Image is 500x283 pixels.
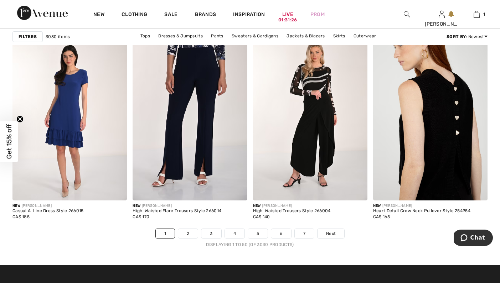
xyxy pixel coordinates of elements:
iframe: Opens a widget where you can chat to one of our agents [454,230,493,247]
strong: Filters [19,33,37,40]
span: Get 15% off [5,124,13,159]
a: Dresses & Jumpsuits [155,31,206,41]
a: 6 [271,229,291,238]
a: 1 [156,229,175,238]
span: CA$ 170 [133,214,149,219]
div: [PERSON_NAME] [133,203,221,209]
a: Next [318,229,344,238]
a: Tops [137,31,154,41]
a: Clothing [122,11,147,19]
a: Jackets & Blazers [283,31,328,41]
a: Brands [195,11,216,19]
img: My Bag [474,10,480,19]
strong: Sort By [447,34,466,39]
img: My Info [439,10,445,19]
img: 1ère Avenue [17,6,68,20]
a: Sign In [439,11,445,17]
span: CA$ 140 [253,214,270,219]
nav: Page navigation [12,229,488,248]
span: New [253,204,261,208]
button: Close teaser [16,115,24,122]
span: New [133,204,140,208]
a: Pants [207,31,227,41]
span: CA$ 185 [12,214,30,219]
img: High-Waisted Trousers Style 266004. Black [253,29,367,200]
span: New [373,204,381,208]
a: 5 [248,229,268,238]
div: Casual A-Line Dress Style 266015 [12,209,84,214]
span: New [12,204,20,208]
img: Heart Detail Crew Neck Pullover Style 254954. Black [373,29,488,200]
div: High-Waisted Flare Trousers Style 266014 [133,209,221,214]
a: 7 [295,229,314,238]
img: search the website [404,10,410,19]
div: [PERSON_NAME] [253,203,331,209]
div: [PERSON_NAME] [12,203,84,209]
div: Displaying 1 to 50 (of 3030 products) [12,241,488,248]
a: Live01:31:26 [282,11,293,18]
a: 2 [178,229,198,238]
a: Sale [164,11,177,19]
div: [PERSON_NAME] [425,20,459,28]
a: Outerwear [350,31,380,41]
div: High-Waisted Trousers Style 266004 [253,209,331,214]
img: High-Waisted Flare Trousers Style 266014. Black [133,29,247,200]
div: : Newest [447,33,488,40]
span: CA$ 165 [373,214,390,219]
a: Skirts [330,31,349,41]
a: 1 [460,10,494,19]
a: New [93,11,104,19]
a: Sweaters & Cardigans [228,31,282,41]
a: Prom [310,11,325,18]
div: 01:31:26 [278,17,297,23]
img: Casual A-Line Dress Style 266015. Sailor blue [12,29,127,200]
a: 4 [225,229,244,238]
span: 3030 items [46,33,70,40]
span: 1 [483,11,485,17]
a: 3 [201,229,221,238]
span: Next [326,230,336,237]
div: [PERSON_NAME] [373,203,470,209]
span: Inspiration [233,11,265,19]
div: Heart Detail Crew Neck Pullover Style 254954 [373,209,470,214]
